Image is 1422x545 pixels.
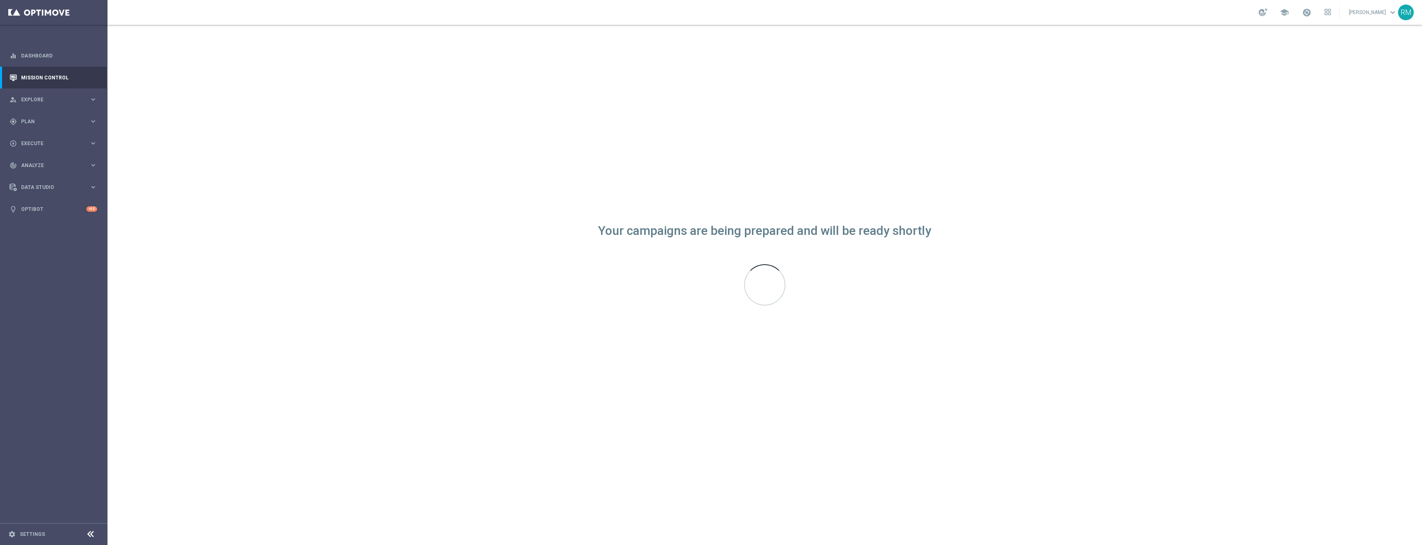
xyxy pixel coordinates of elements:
i: keyboard_arrow_right [89,139,97,147]
button: Data Studio keyboard_arrow_right [9,184,98,191]
i: keyboard_arrow_right [89,161,97,169]
i: lightbulb [10,206,17,213]
a: Dashboard [21,45,97,67]
div: RM [1398,5,1414,20]
span: Explore [21,97,89,102]
i: track_changes [10,162,17,169]
button: equalizer Dashboard [9,53,98,59]
i: gps_fixed [10,118,17,125]
span: Plan [21,119,89,124]
div: Mission Control [10,67,97,88]
div: Optibot [10,198,97,220]
div: Explore [10,96,89,103]
span: keyboard_arrow_down [1388,8,1397,17]
span: school [1280,8,1289,17]
span: Execute [21,141,89,146]
div: Execute [10,140,89,147]
i: settings [8,531,16,538]
div: Plan [10,118,89,125]
span: Data Studio [21,185,89,190]
i: keyboard_arrow_right [89,117,97,125]
div: Your campaigns are being prepared and will be ready shortly [598,227,931,234]
i: play_circle_outline [10,140,17,147]
a: Mission Control [21,67,97,88]
span: Analyze [21,163,89,168]
button: gps_fixed Plan keyboard_arrow_right [9,118,98,125]
button: track_changes Analyze keyboard_arrow_right [9,162,98,169]
button: Mission Control [9,74,98,81]
button: lightbulb Optibot +10 [9,206,98,213]
a: [PERSON_NAME]keyboard_arrow_down [1348,6,1398,19]
button: play_circle_outline Execute keyboard_arrow_right [9,140,98,147]
i: keyboard_arrow_right [89,183,97,191]
a: Settings [20,532,45,537]
i: keyboard_arrow_right [89,96,97,103]
div: Dashboard [10,45,97,67]
a: Optibot [21,198,86,220]
button: person_search Explore keyboard_arrow_right [9,96,98,103]
i: person_search [10,96,17,103]
div: +10 [86,206,97,212]
div: Data Studio [10,184,89,191]
div: Analyze [10,162,89,169]
i: equalizer [10,52,17,60]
